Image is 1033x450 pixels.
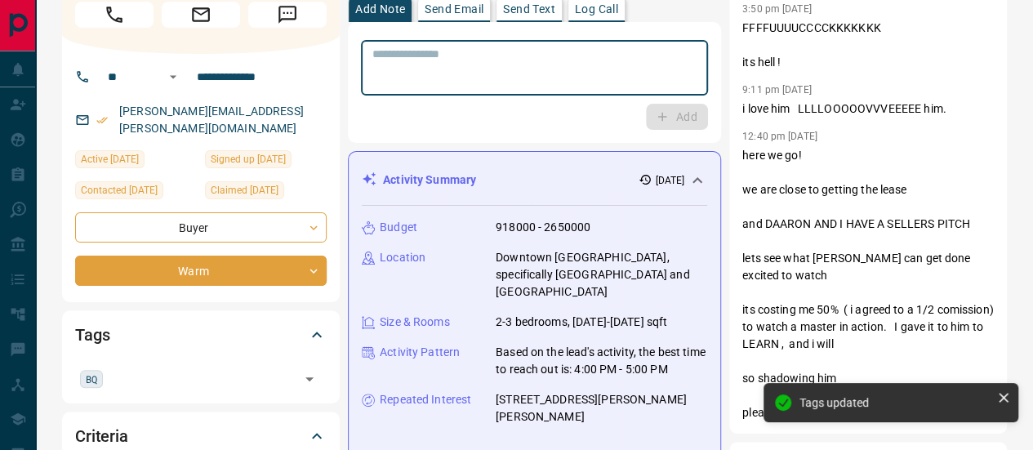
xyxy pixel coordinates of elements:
p: Log Call [575,3,618,15]
div: Tags [75,315,327,354]
p: Activity Pattern [380,344,460,361]
button: Open [163,67,183,87]
p: FFFFUUUUCCCCKKKKKKK its hell ! [742,20,994,71]
h2: Criteria [75,423,128,449]
p: Send Text [503,3,555,15]
p: [STREET_ADDRESS][PERSON_NAME][PERSON_NAME] [496,391,707,425]
span: Message [248,2,327,28]
button: Open [298,368,321,390]
p: Budget [380,219,417,236]
span: Email [162,2,240,28]
p: [DATE] [655,173,684,188]
div: Wed Jan 08 2025 [205,150,327,173]
a: [PERSON_NAME][EMAIL_ADDRESS][PERSON_NAME][DOMAIN_NAME] [119,105,304,135]
p: Activity Summary [383,172,476,189]
p: Size & Rooms [380,314,450,331]
span: Contacted [DATE] [81,182,158,198]
p: Downtown [GEOGRAPHIC_DATA], specifically [GEOGRAPHIC_DATA] and [GEOGRAPHIC_DATA] [496,249,707,301]
div: Tue Jul 22 2025 [75,150,197,173]
span: Active [DATE] [81,151,139,167]
p: Send Email [425,3,483,15]
p: 12:40 pm [DATE] [742,131,817,142]
div: Thu Feb 27 2025 [205,181,327,204]
span: Claimed [DATE] [211,182,278,198]
p: Add Note [355,3,405,15]
svg: Email Verified [96,114,108,126]
h2: Tags [75,322,109,348]
div: Activity Summary[DATE] [362,165,707,195]
span: Call [75,2,154,28]
span: Signed up [DATE] [211,151,286,167]
p: Repeated Interest [380,391,471,408]
p: 3:50 pm [DATE] [742,3,812,15]
p: 918000 - 2650000 [496,219,590,236]
p: i love him LLLLOOOOOVVVEEEEE him. [742,100,994,118]
div: Warm [75,256,327,286]
span: BQ [86,371,97,387]
div: Buyer [75,212,327,243]
div: Tags updated [799,396,991,409]
p: 2-3 bedrooms, [DATE]-[DATE] sqft [496,314,667,331]
div: Tue Mar 04 2025 [75,181,197,204]
p: Location [380,249,425,266]
p: Based on the lead's activity, the best time to reach out is: 4:00 PM - 5:00 PM [496,344,707,378]
p: 9:11 pm [DATE] [742,84,812,96]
